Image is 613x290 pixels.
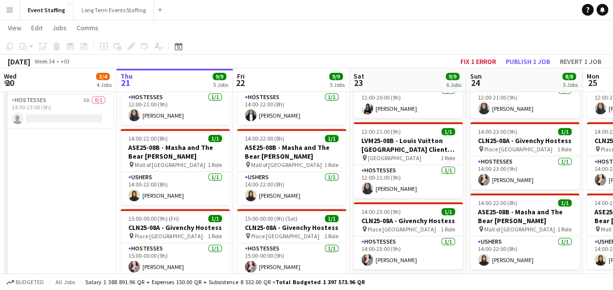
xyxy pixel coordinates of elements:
[478,128,517,135] span: 14:00-23:00 (9h)
[4,72,17,81] span: Wed
[120,143,230,161] h3: ASE25-08B - Masha and The Bear [PERSON_NAME]
[354,72,364,81] span: Sat
[354,85,463,118] app-card-role: Sales Associate1/111:00-20:00 (9h)[PERSON_NAME]
[213,81,228,88] div: 5 Jobs
[60,58,70,65] div: +03
[470,193,579,269] app-job-card: 14:00-22:00 (8h)1/1ASE25-08B - Masha and The Bear [PERSON_NAME] Mall of [GEOGRAPHIC_DATA]1 RoleUs...
[128,215,179,222] span: 15:00-00:00 (9h) (Fri)
[276,278,365,286] span: Total Budgeted 1 397 573.96 QR
[587,72,599,81] span: Mon
[208,215,222,222] span: 1/1
[120,72,133,81] span: Thu
[237,209,346,276] app-job-card: 15:00-00:00 (9h) (Sat)1/1CLN25-08A - Givenchy Hostess Place [GEOGRAPHIC_DATA]1 RoleHostesses1/115...
[354,122,463,198] app-job-card: 12:00-21:00 (9h)1/1LVM25-08B - Louis Vuitton [GEOGRAPHIC_DATA] Client Advisor [GEOGRAPHIC_DATA]1 ...
[470,85,579,118] app-card-role: Hostesses1/112:00-21:00 (9h)[PERSON_NAME]
[237,143,346,161] h3: ASE25-08B - Masha and The Bear [PERSON_NAME]
[237,92,346,125] app-card-role: Hostesses1/114:00-22:00 (8h)[PERSON_NAME]
[585,77,599,88] span: 25
[469,77,482,88] span: 24
[446,73,459,80] span: 9/9
[354,136,463,154] h3: LVM25-08B - Louis Vuitton [GEOGRAPHIC_DATA] Client Advisor
[325,215,338,222] span: 1/1
[8,23,21,32] span: View
[562,73,576,80] span: 8/8
[120,129,230,205] app-job-card: 14:00-22:00 (8h)1/1ASE25-08B - Masha and The Bear [PERSON_NAME] Mall of [GEOGRAPHIC_DATA]1 RoleUs...
[446,81,461,88] div: 6 Jobs
[456,55,500,68] button: Fix 1 error
[324,161,338,168] span: 1 Role
[120,209,230,276] div: 15:00-00:00 (9h) (Fri)1/1CLN25-08A - Givenchy Hostess Place [GEOGRAPHIC_DATA]1 RoleHostesses1/115...
[368,154,421,162] span: [GEOGRAPHIC_DATA]
[361,208,401,215] span: 14:00-23:00 (9h)
[558,199,572,207] span: 1/1
[251,161,322,168] span: Mall of [GEOGRAPHIC_DATA]
[96,73,110,80] span: 3/4
[135,232,203,240] span: Place [GEOGRAPHIC_DATA]
[213,73,226,80] span: 9/9
[236,77,245,88] span: 22
[441,128,455,135] span: 1/1
[325,135,338,142] span: 1/1
[97,81,112,88] div: 4 Jobs
[556,55,605,68] button: Revert 1 job
[85,278,365,286] div: Salary 1 388 891.96 QR + Expenses 150.00 QR + Subsistence 8 532.00 QR =
[54,278,77,286] span: All jobs
[368,226,436,233] span: Place [GEOGRAPHIC_DATA]
[208,135,222,142] span: 1/1
[4,21,25,34] a: View
[120,172,230,205] app-card-role: Ushers1/114:00-22:00 (8h)[PERSON_NAME]
[470,122,579,189] app-job-card: 14:00-23:00 (9h)1/1CLN25-08A - Givenchy Hostess Place [GEOGRAPHIC_DATA]1 RoleHostesses1/114:00-23...
[2,77,17,88] span: 20
[73,21,102,34] a: Comms
[354,202,463,269] app-job-card: 14:00-23:00 (9h)1/1CLN25-08A - Givenchy Hostess Place [GEOGRAPHIC_DATA]1 RoleHostesses1/114:00-23...
[237,172,346,205] app-card-role: Ushers1/114:00-22:00 (8h)[PERSON_NAME]
[352,77,364,88] span: 23
[32,58,57,65] span: Week 34
[470,207,579,225] h3: ASE25-08B - Masha and The Bear [PERSON_NAME]
[208,161,222,168] span: 1 Role
[478,199,517,207] span: 14:00-22:00 (8h)
[20,0,74,20] button: Event Staffing
[120,243,230,276] app-card-role: Hostesses1/115:00-00:00 (9h)[PERSON_NAME]
[441,226,455,233] span: 1 Role
[237,223,346,232] h3: CLN25-08A - Givenchy Hostess
[470,236,579,269] app-card-role: Ushers1/114:00-22:00 (8h)[PERSON_NAME]
[330,81,345,88] div: 5 Jobs
[502,55,554,68] button: Publish 1 job
[441,154,455,162] span: 1 Role
[8,57,30,66] div: [DATE]
[237,129,346,205] app-job-card: 14:00-22:00 (8h)1/1ASE25-08B - Masha and The Bear [PERSON_NAME] Mall of [GEOGRAPHIC_DATA]1 RoleUs...
[557,145,572,153] span: 1 Role
[77,23,99,32] span: Comms
[48,21,71,34] a: Jobs
[119,77,133,88] span: 21
[558,128,572,135] span: 1/1
[329,73,343,80] span: 9/9
[245,135,284,142] span: 14:00-22:00 (8h)
[27,21,46,34] a: Edit
[120,223,230,232] h3: CLN25-08A - Givenchy Hostess
[354,236,463,269] app-card-role: Hostesses1/114:00-23:00 (9h)[PERSON_NAME]
[324,232,338,240] span: 1 Role
[128,135,168,142] span: 14:00-22:00 (8h)
[563,81,578,88] div: 5 Jobs
[16,279,44,286] span: Budgeted
[5,277,45,288] button: Budgeted
[237,72,245,81] span: Fri
[470,156,579,189] app-card-role: Hostesses1/114:00-23:00 (9h)[PERSON_NAME]
[441,208,455,215] span: 1/1
[208,232,222,240] span: 1 Role
[354,165,463,198] app-card-role: Hostesses1/112:00-21:00 (9h)[PERSON_NAME]
[484,145,553,153] span: Place [GEOGRAPHIC_DATA]
[237,243,346,276] app-card-role: Hostesses1/115:00-00:00 (9h)[PERSON_NAME]
[135,161,205,168] span: Mall of [GEOGRAPHIC_DATA]
[470,72,482,81] span: Sun
[354,216,463,225] h3: CLN25-08A - Givenchy Hostess
[557,226,572,233] span: 1 Role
